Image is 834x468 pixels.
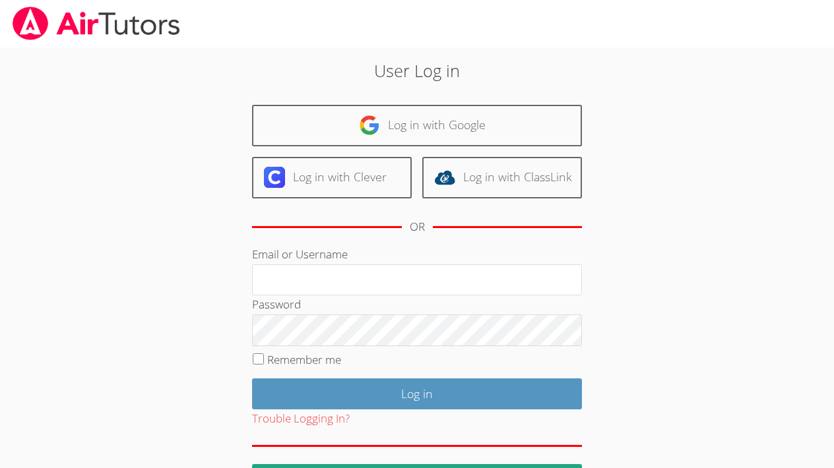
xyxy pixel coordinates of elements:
input: Log in [252,378,582,409]
label: Password [252,297,301,312]
a: Log in with ClassLink [422,157,582,198]
h2: User Log in [192,58,643,83]
img: classlink-logo-d6bb404cc1216ec64c9a2012d9dc4662098be43eaf13dc465df04b49fa7ab582.svg [434,167,455,188]
a: Log in with Clever [252,157,412,198]
a: Log in with Google [252,105,582,146]
div: OR [410,218,425,237]
label: Remember me [267,352,341,367]
img: google-logo-50288ca7cdecda66e5e0955fdab243c47b7ad437acaf1139b6f446037453330a.svg [359,115,380,136]
label: Email or Username [252,247,348,262]
img: airtutors_banner-c4298cdbf04f3fff15de1276eac7730deb9818008684d7c2e4769d2f7ddbe033.png [11,7,181,40]
button: Trouble Logging In? [252,409,350,428]
img: clever-logo-6eab21bc6e7a338710f1a6ff85c0baf02591cd810cc4098c63d3a4b26e2feb20.svg [264,167,285,188]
